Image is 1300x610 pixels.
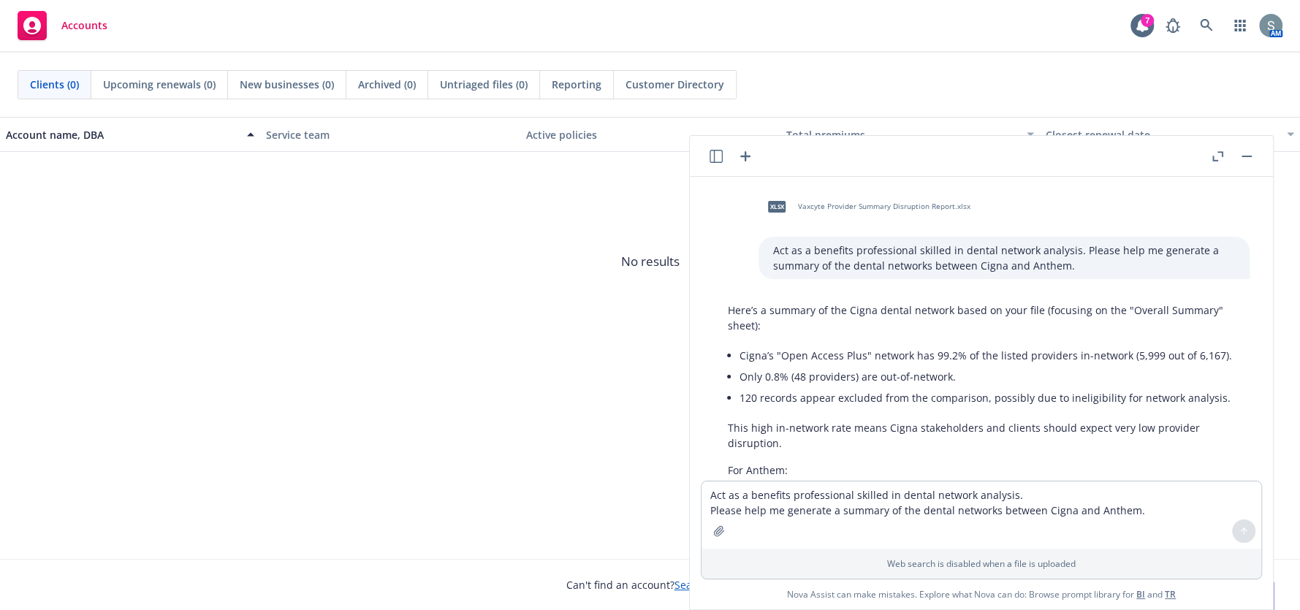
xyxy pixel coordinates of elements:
p: This high in-network rate means Cigna stakeholders and clients should expect very low provider di... [728,420,1235,451]
p: Act as a benefits professional skilled in dental network analysis. Please help me generate a summ... [773,243,1235,273]
a: TR [1165,588,1176,601]
li: 120 records appear excluded from the comparison, possibly due to ineligibility for network analysis. [740,387,1235,408]
p: For Anthem: [728,462,1235,478]
button: Active policies [520,117,780,152]
span: Clients (0) [30,77,79,92]
button: Total premiums [780,117,1040,152]
span: Nova Assist can make mistakes. Explore what Nova can do: Browse prompt library for and [696,579,1267,609]
li: Only 0.8% (48 providers) are out-of-network. [740,366,1235,387]
a: Report a Bug [1158,11,1187,40]
button: Service team [260,117,520,152]
img: photo [1259,14,1282,37]
div: 7 [1141,14,1154,27]
a: Search [1192,11,1221,40]
button: Closest renewal date [1040,117,1300,152]
p: Here’s a summary of the Cigna dental network based on your file (focusing on the "Overall Summary... [728,302,1235,333]
span: Archived (0) [358,77,416,92]
span: Accounts [61,20,107,31]
div: Active policies [526,127,775,142]
div: Account name, DBA [6,127,238,142]
div: Total premiums [786,127,1018,142]
span: Vaxcyte Provider Summary Disruption Report.xlsx [798,202,970,211]
p: Web search is disabled when a file is uploaded [710,557,1253,570]
a: Search for it [674,578,734,592]
div: Closest renewal date [1046,127,1278,142]
span: Can't find an account? [566,577,734,592]
span: New businesses (0) [240,77,334,92]
a: BI [1136,588,1145,601]
div: xlsxVaxcyte Provider Summary Disruption Report.xlsx [759,188,973,225]
span: Upcoming renewals (0) [103,77,216,92]
span: xlsx [768,201,786,212]
div: Service team [266,127,514,142]
span: Untriaged files (0) [440,77,528,92]
a: Switch app [1225,11,1255,40]
span: Customer Directory [626,77,724,92]
span: Reporting [552,77,601,92]
a: Accounts [12,5,113,46]
li: Cigna’s "Open Access Plus" network has 99.2% of the listed providers in-network (5,999 out of 6,1... [740,345,1235,366]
